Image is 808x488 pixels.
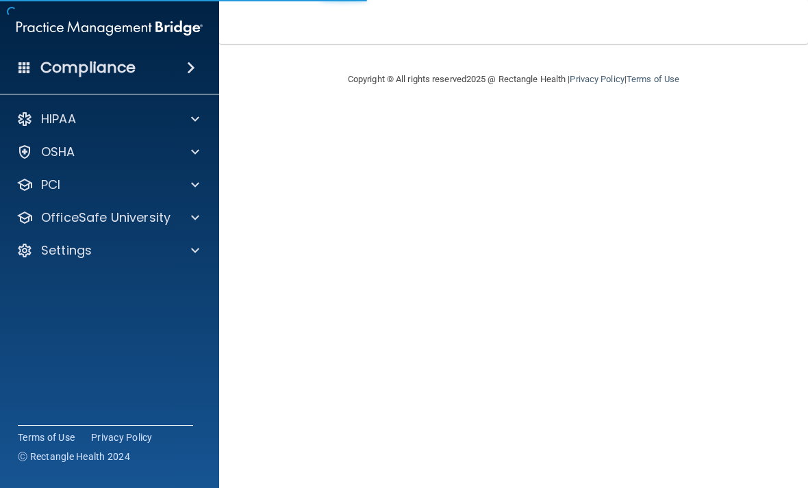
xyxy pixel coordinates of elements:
[16,209,199,226] a: OfficeSafe University
[264,57,763,101] div: Copyright © All rights reserved 2025 @ Rectangle Health | |
[16,242,199,259] a: Settings
[41,177,60,193] p: PCI
[41,209,171,226] p: OfficeSafe University
[16,144,199,160] a: OSHA
[627,74,679,84] a: Terms of Use
[16,14,203,42] img: PMB logo
[40,58,136,77] h4: Compliance
[16,177,199,193] a: PCI
[570,74,624,84] a: Privacy Policy
[18,450,130,463] span: Ⓒ Rectangle Health 2024
[16,111,199,127] a: HIPAA
[18,431,75,444] a: Terms of Use
[41,144,75,160] p: OSHA
[41,111,76,127] p: HIPAA
[41,242,92,259] p: Settings
[91,431,153,444] a: Privacy Policy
